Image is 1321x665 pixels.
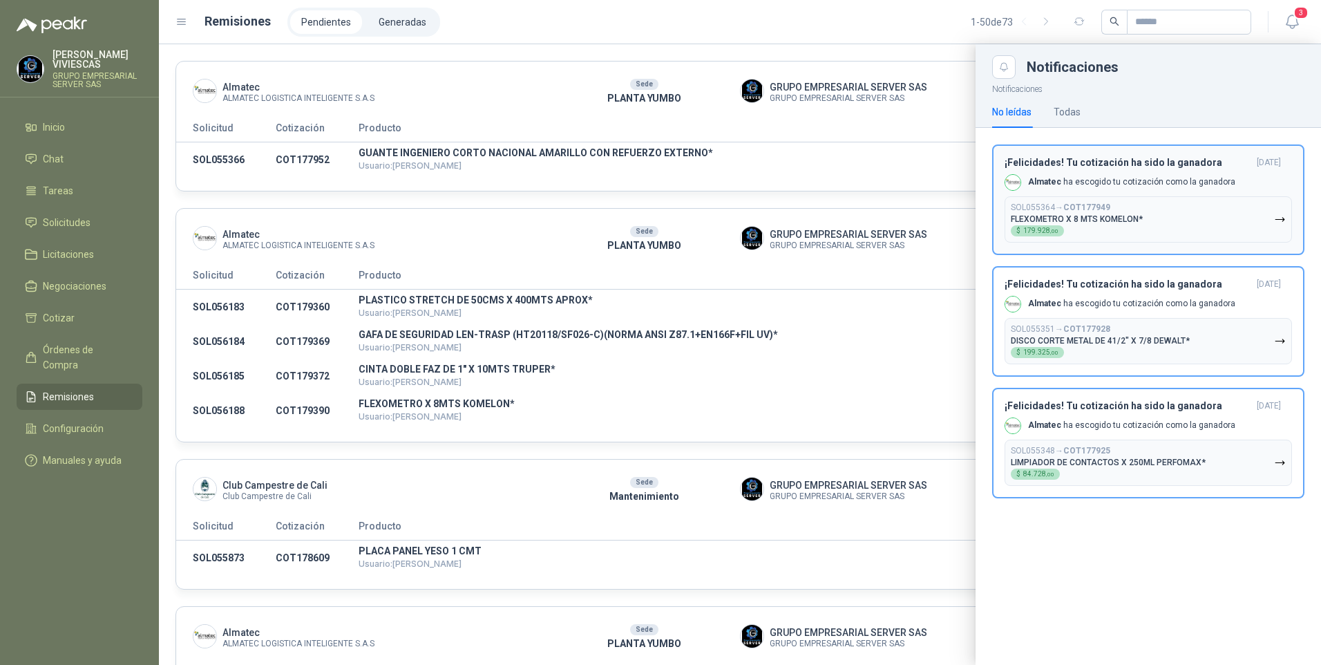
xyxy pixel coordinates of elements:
[205,12,271,31] h1: Remisiones
[43,389,94,404] span: Remisiones
[992,104,1032,120] div: No leídas
[1005,318,1292,364] button: SOL055351→COT177928DISCO CORTE METAL DE 41/2" X 7/8 DEWALT*$199.325,00
[992,266,1304,377] button: ¡Felicidades! Tu cotización ha sido la ganadora[DATE] Company LogoAlmatec ha escogido tu cotizaci...
[1011,214,1143,224] p: FLEXOMETRO X 8 MTS KOMELON*
[53,50,142,69] p: [PERSON_NAME] VIVIESCAS
[1023,349,1058,356] span: 199.325
[1063,446,1110,456] b: COT177925
[976,79,1321,96] p: Notificaciones
[43,151,64,167] span: Chat
[1257,279,1281,290] span: [DATE]
[43,310,75,326] span: Cotizar
[1011,458,1206,467] p: LIMPIADOR DE CONTACTOS X 250ML PERFOMAX*
[1005,157,1251,169] h3: ¡Felicidades! Tu cotización ha sido la ganadora
[1028,420,1235,431] p: ha escogido tu cotización como la ganadora
[1046,471,1054,478] span: ,00
[17,178,142,204] a: Tareas
[43,247,94,262] span: Licitaciones
[1050,350,1058,356] span: ,00
[1011,336,1190,346] p: DISCO CORTE METAL DE 41/2" X 7/8 DEWALT*
[1028,177,1061,187] b: Almatec
[1005,175,1020,190] img: Company Logo
[1005,418,1020,433] img: Company Logo
[368,10,437,34] a: Generadas
[1110,17,1119,26] span: search
[1027,60,1304,74] div: Notificaciones
[17,146,142,172] a: Chat
[992,388,1304,498] button: ¡Felicidades! Tu cotización ha sido la ganadora[DATE] Company LogoAlmatec ha escogido tu cotizaci...
[17,415,142,442] a: Configuración
[17,114,142,140] a: Inicio
[17,447,142,474] a: Manuales y ayuda
[971,11,1057,33] div: 1 - 50 de 73
[1023,471,1054,478] span: 84.728
[1063,203,1110,212] b: COT177949
[1011,203,1110,213] p: SOL055364 →
[1257,400,1281,412] span: [DATE]
[1005,440,1292,486] button: SOL055348→COT177925LIMPIADOR DE CONTACTOS X 250ML PERFOMAX*$84.728,00
[992,144,1304,255] button: ¡Felicidades! Tu cotización ha sido la ganadora[DATE] Company LogoAlmatec ha escogido tu cotizaci...
[17,305,142,331] a: Cotizar
[17,17,87,33] img: Logo peakr
[43,421,104,436] span: Configuración
[1011,469,1060,480] div: $
[17,273,142,299] a: Negociaciones
[1011,324,1110,335] p: SOL055351 →
[1028,299,1061,308] b: Almatec
[43,453,122,468] span: Manuales y ayuda
[1054,104,1081,120] div: Todas
[1011,225,1064,236] div: $
[1005,400,1251,412] h3: ¡Felicidades! Tu cotización ha sido la ganadora
[1028,298,1235,310] p: ha escogido tu cotización como la ganadora
[1005,297,1020,312] img: Company Logo
[1050,228,1058,234] span: ,00
[17,209,142,236] a: Solicitudes
[43,215,91,230] span: Solicitudes
[1257,157,1281,169] span: [DATE]
[43,279,106,294] span: Negociaciones
[290,10,362,34] a: Pendientes
[1005,279,1251,290] h3: ¡Felicidades! Tu cotización ha sido la ganadora
[43,342,129,373] span: Órdenes de Compra
[53,72,142,88] p: GRUPO EMPRESARIAL SERVER SAS
[1028,176,1235,188] p: ha escogido tu cotización como la ganadora
[1023,227,1058,234] span: 179.928
[17,384,142,410] a: Remisiones
[992,55,1016,79] button: Close
[1011,446,1110,456] p: SOL055348 →
[1280,10,1304,35] button: 3
[43,120,65,135] span: Inicio
[17,56,44,82] img: Company Logo
[1011,347,1064,358] div: $
[1028,420,1061,430] b: Almatec
[1005,196,1292,243] button: SOL055364→COT177949FLEXOMETRO X 8 MTS KOMELON*$179.928,00
[1063,324,1110,334] b: COT177928
[17,241,142,268] a: Licitaciones
[1293,6,1309,19] span: 3
[17,337,142,378] a: Órdenes de Compra
[43,183,73,198] span: Tareas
